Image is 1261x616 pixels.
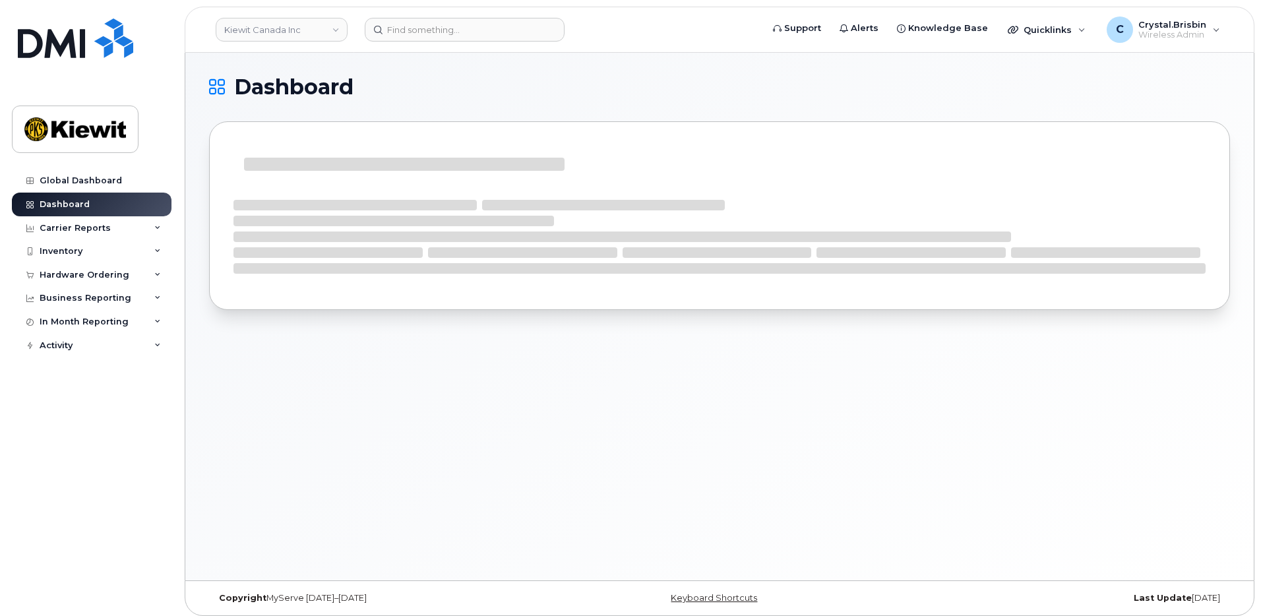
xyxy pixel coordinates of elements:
strong: Last Update [1134,593,1192,603]
strong: Copyright [219,593,266,603]
span: Dashboard [234,77,354,97]
a: Keyboard Shortcuts [671,593,757,603]
div: [DATE] [890,593,1230,603]
div: MyServe [DATE]–[DATE] [209,593,549,603]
